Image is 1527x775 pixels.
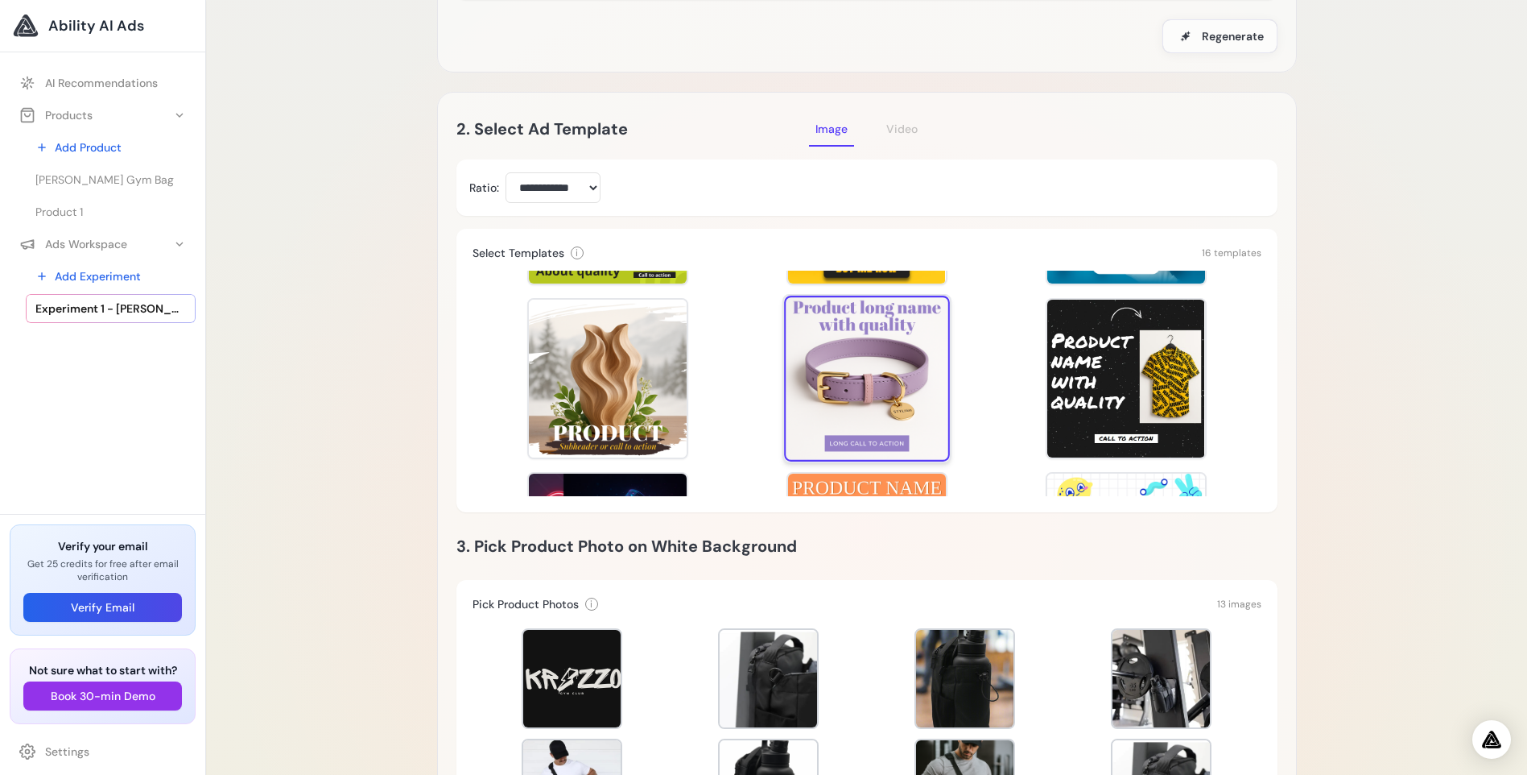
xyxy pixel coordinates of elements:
a: Add Experiment [26,262,196,291]
div: Open Intercom Messenger [1472,720,1511,759]
span: Product 1 [35,204,83,220]
label: Ratio: [469,180,499,196]
div: Products [19,107,93,123]
h2: 3. Pick Product Photo on White Background [456,533,1277,559]
span: 16 templates [1202,247,1261,259]
a: Experiment 1 - [PERSON_NAME] Gym Bag [26,294,196,323]
span: Regenerate [1202,28,1264,44]
span: Image [815,122,848,136]
a: [PERSON_NAME] Gym Bag [26,165,196,194]
button: Verify Email [23,593,182,622]
a: Settings [10,737,196,766]
span: 13 images [1217,598,1261,611]
button: Video [880,111,924,147]
span: Experiment 1 - [PERSON_NAME] Gym Bag [35,300,186,317]
p: Get 25 credits for free after email verification [23,557,182,583]
a: Product 1 [26,197,196,226]
h3: Select Templates [473,245,564,261]
button: Book 30-min Demo [23,682,182,711]
button: Products [10,101,196,130]
div: Ads Workspace [19,236,127,252]
a: Add Product [26,133,196,162]
span: [PERSON_NAME] Gym Bag [35,172,174,188]
h3: Not sure what to start with? [23,662,182,678]
span: Ability AI Ads [48,15,144,37]
span: i [590,598,592,611]
h3: Verify your email [23,538,182,554]
h3: Pick Product Photos [473,596,579,612]
button: Image [809,111,854,147]
span: i [576,247,578,259]
h2: 2. Select Ad Template [456,116,810,142]
a: AI Recommendations [10,68,196,97]
button: Regenerate [1162,19,1277,53]
span: Video [886,122,918,136]
a: Ability AI Ads [13,13,192,39]
button: Ads Workspace [10,230,196,259]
